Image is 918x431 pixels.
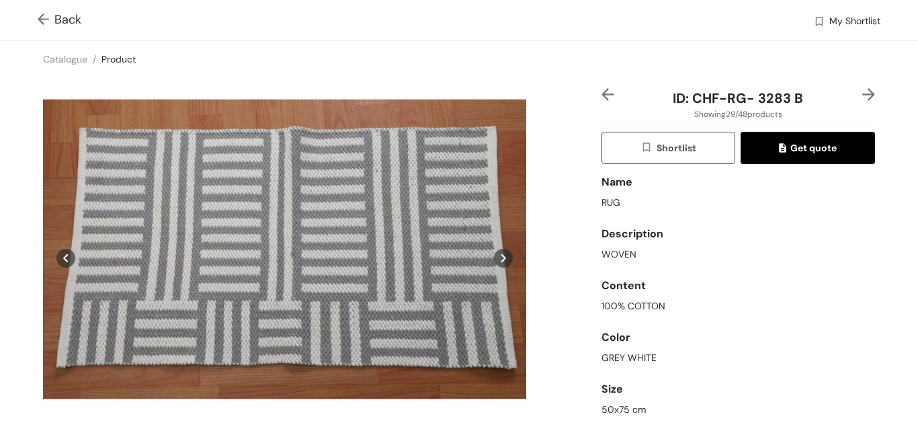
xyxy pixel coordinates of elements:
button: quoteGet quote [741,132,875,164]
button: wishlistShortlist [601,132,736,164]
img: left [601,88,614,101]
div: 50x75 cm [601,403,875,417]
img: quote [779,143,790,155]
div: Size [601,376,875,403]
a: Product [101,53,136,65]
span: Back [38,11,81,29]
div: Content [601,272,875,299]
span: / [93,53,96,65]
span: ID: CHF-RG- 3283 B [673,89,803,107]
span: My Shortlist [829,14,880,30]
img: wishlist [813,15,825,30]
img: wishlist [640,141,657,156]
div: 100% COTTON [601,299,875,313]
img: right [862,88,875,101]
a: Catalogue [43,53,87,65]
span: WOVEN [601,247,636,262]
div: RUG [601,196,875,210]
span: Shortlist [640,141,696,156]
div: GREY WHITE [601,351,875,365]
img: Go back [38,13,54,28]
div: Color [601,324,875,351]
div: Description [601,221,875,247]
span: Get quote [779,141,837,155]
div: Name [601,169,875,196]
span: Showing 29 / 48 products [694,108,782,120]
